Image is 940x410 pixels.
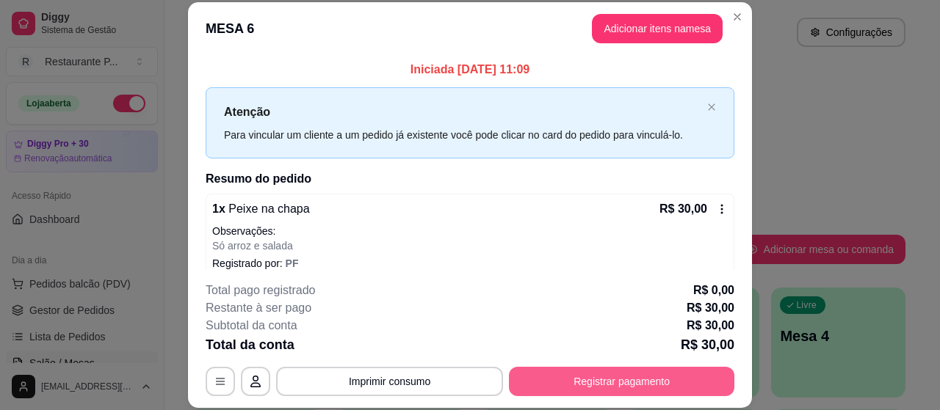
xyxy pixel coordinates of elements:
[212,224,728,238] p: Observações:
[224,103,701,121] p: Atenção
[212,200,310,218] p: 1 x
[224,127,701,143] div: Para vincular um cliente a um pedido já existente você pode clicar no card do pedido para vinculá...
[687,317,734,334] p: R$ 30,00
[212,238,728,253] p: Só arroz e salada
[206,334,294,355] p: Total da conta
[286,257,299,269] span: PF
[206,61,734,78] p: Iniciada [DATE] 11:09
[726,5,749,29] button: Close
[509,367,734,396] button: Registrar pagamento
[225,202,310,215] span: Peixe na chapa
[206,317,297,334] p: Subtotal da conta
[592,14,723,43] button: Adicionar itens namesa
[681,334,734,355] p: R$ 30,00
[188,2,752,55] header: MESA 6
[206,282,315,299] p: Total pago registrado
[206,170,734,188] h2: Resumo do pedido
[693,282,734,299] p: R$ 0,00
[276,367,503,396] button: Imprimir consumo
[659,200,707,218] p: R$ 30,00
[206,299,311,317] p: Restante à ser pago
[212,256,728,271] p: Registrado por:
[707,103,716,112] button: close
[687,299,734,317] p: R$ 30,00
